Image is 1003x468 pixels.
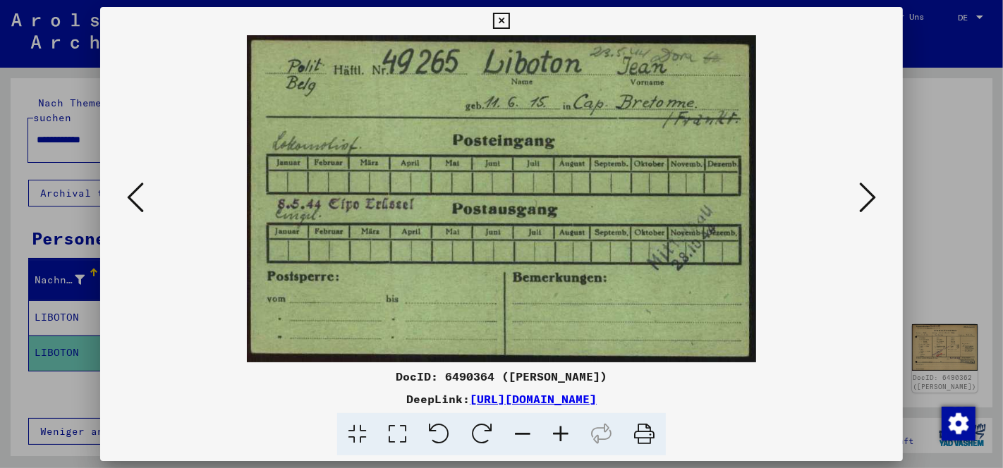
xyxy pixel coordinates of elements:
a: [URL][DOMAIN_NAME] [470,392,597,406]
img: Zustimmung ändern [942,407,975,441]
img: 001.jpg [148,35,855,362]
div: DeepLink: [100,390,903,407]
div: DocID: 6490364 ([PERSON_NAME]) [100,368,903,385]
div: Zustimmung ändern [941,406,975,440]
